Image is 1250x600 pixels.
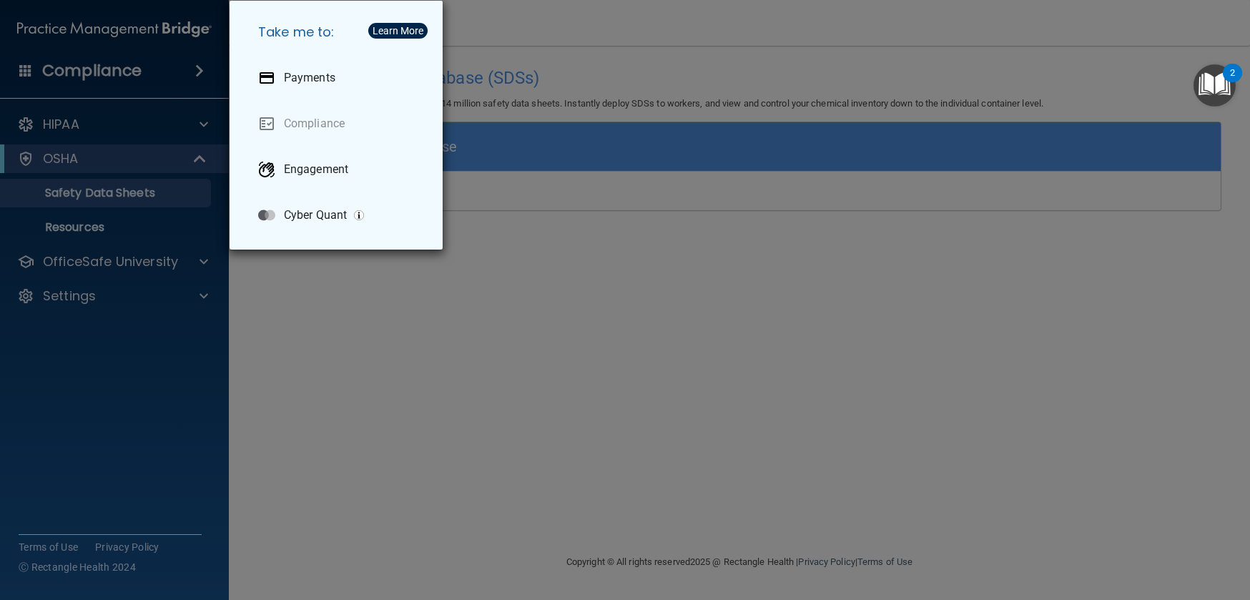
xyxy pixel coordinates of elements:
p: Cyber Quant [284,208,347,222]
p: Payments [284,71,335,85]
h5: Take me to: [247,12,431,52]
a: Payments [247,58,431,98]
div: 2 [1230,73,1235,92]
button: Learn More [368,23,428,39]
button: Open Resource Center, 2 new notifications [1194,64,1236,107]
iframe: Drift Widget Chat Controller [1003,498,1233,556]
div: Learn More [373,26,423,36]
a: Cyber Quant [247,195,431,235]
a: Compliance [247,104,431,144]
a: Engagement [247,149,431,190]
p: Engagement [284,162,348,177]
